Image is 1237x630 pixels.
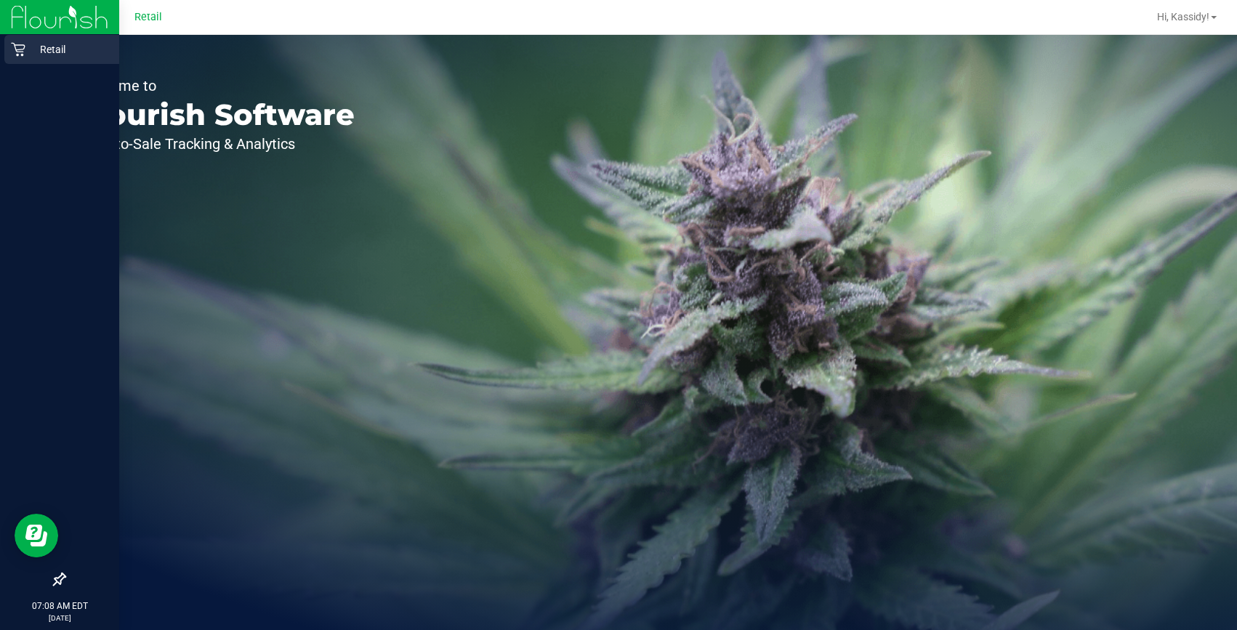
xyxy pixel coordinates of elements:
p: Seed-to-Sale Tracking & Analytics [78,137,355,151]
p: Flourish Software [78,100,355,129]
p: Retail [25,41,113,58]
iframe: Resource center [15,514,58,557]
p: Welcome to [78,78,355,93]
p: 07:08 AM EDT [7,599,113,613]
span: Hi, Kassidy! [1157,11,1209,23]
p: [DATE] [7,613,113,623]
inline-svg: Retail [11,42,25,57]
span: Retail [134,11,162,23]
